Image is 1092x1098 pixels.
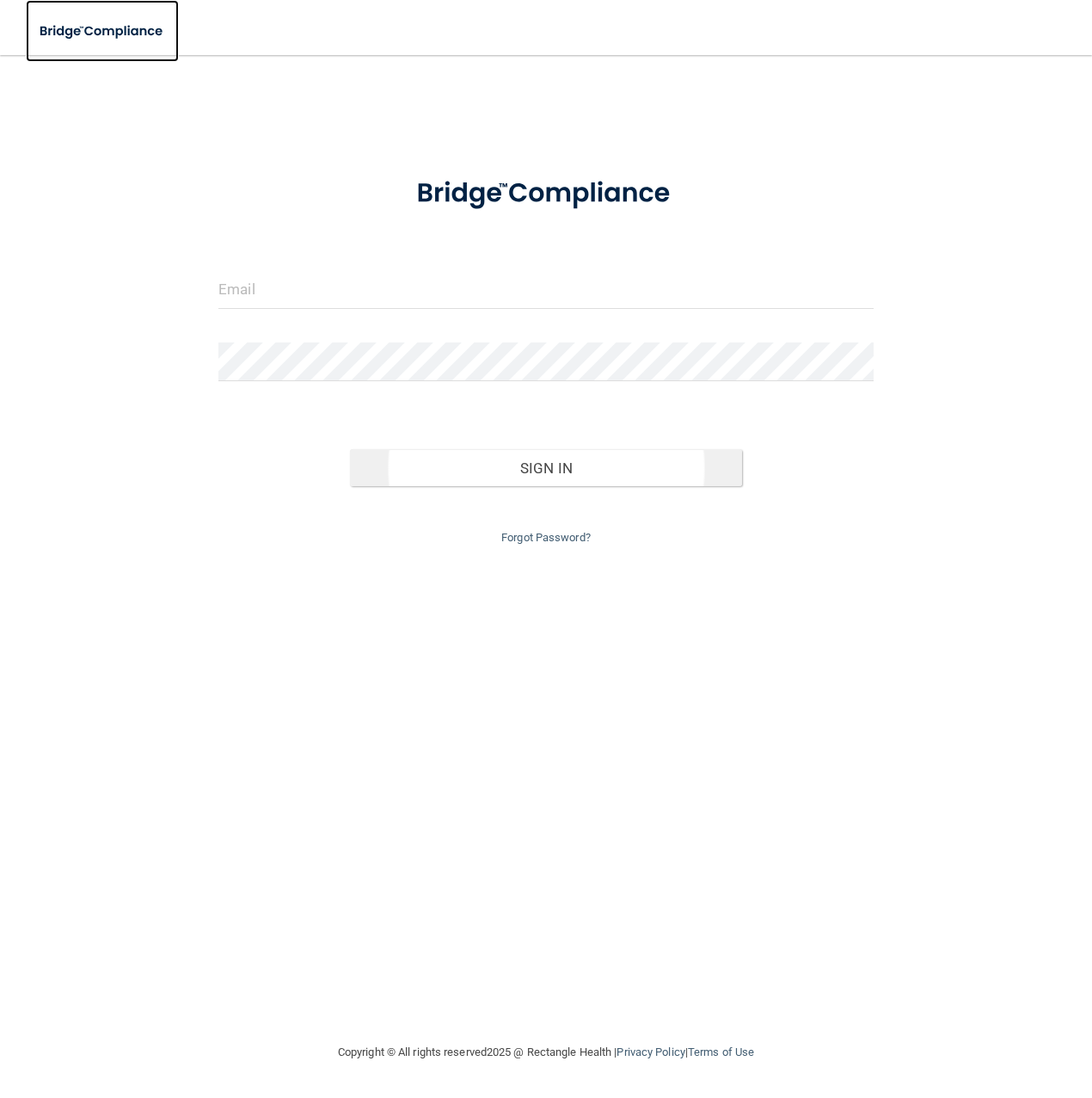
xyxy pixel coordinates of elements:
a: Forgot Password? [501,531,591,544]
div: Copyright © All rights reserved 2025 @ Rectangle Health | | [232,1025,860,1080]
input: Email [218,270,874,309]
a: Privacy Policy [617,1046,684,1058]
img: bridge_compliance_login_screen.278c3ca4.svg [389,158,703,229]
a: Terms of Use [688,1046,754,1058]
button: Sign In [350,449,743,487]
img: bridge_compliance_login_screen.278c3ca4.svg [26,14,179,49]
